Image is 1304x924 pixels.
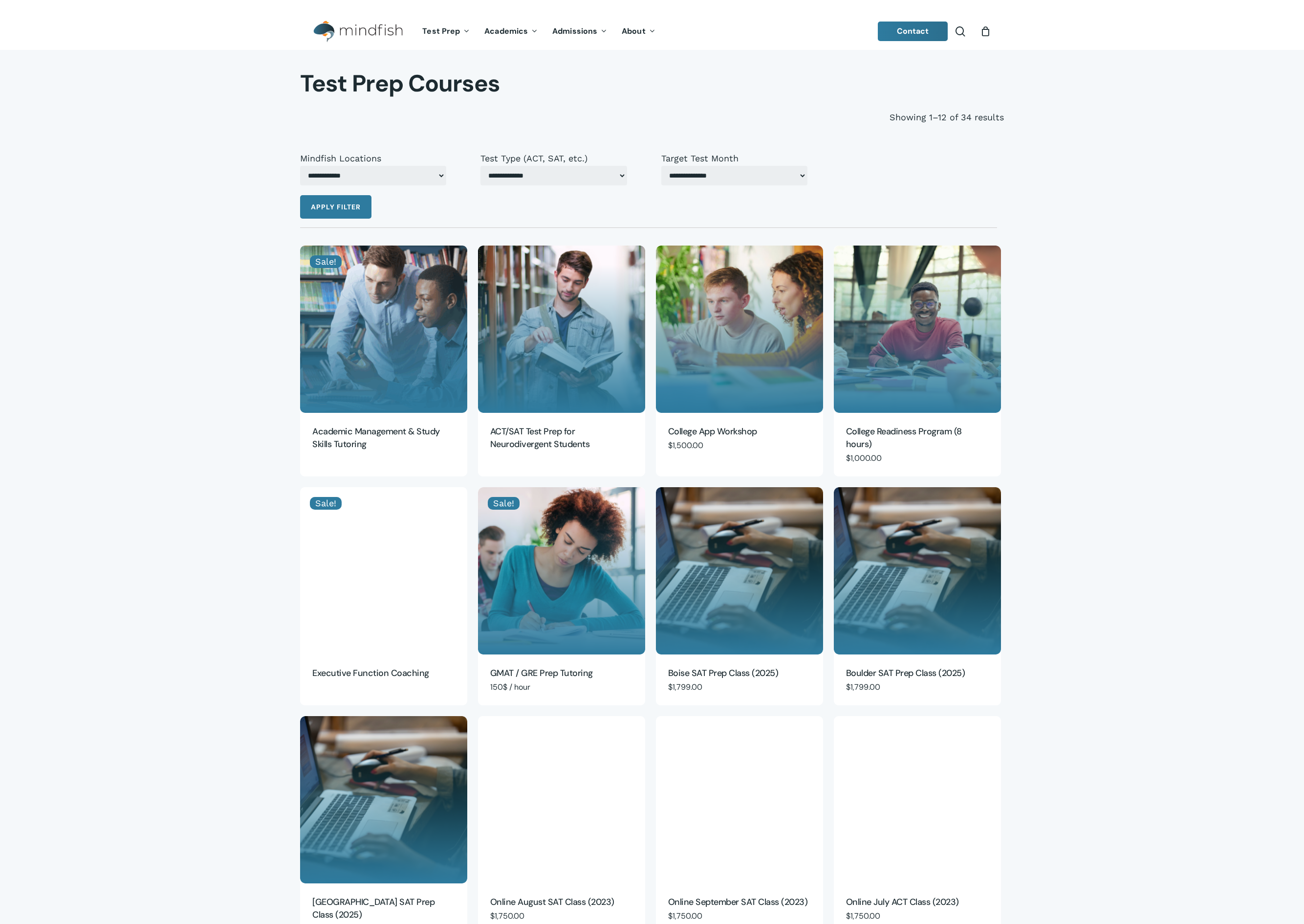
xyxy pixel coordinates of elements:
[846,911,880,921] bdi: 1,750.00
[668,911,702,921] bdi: 1,750.00
[478,487,645,654] img: GMAT GRE 1
[415,27,477,36] a: Test Prep
[490,667,633,680] a: GMAT / GRE Prep Tutoring
[300,487,467,654] a: Executive Function Coaching
[846,667,989,680] a: Boulder SAT Prep Class (2025)
[656,246,823,413] img: College Essay Bootcamp
[480,154,627,163] label: Test Type (ACT, SAT, etc.)
[668,440,703,451] bdi: 1,500.00
[300,246,467,413] a: Academic Management & Study Skills Tutoring
[656,716,823,883] a: Online September SAT Class (2023)
[668,682,702,692] bdi: 1,799.00
[490,682,530,692] span: 150$ / hour
[478,716,645,883] a: Online August SAT Class (2023)
[477,27,545,36] a: Academics
[478,487,645,654] a: GMAT / GRE Prep Tutoring
[846,425,989,451] a: College Readiness Program (8 hours)
[846,682,880,692] bdi: 1,799.00
[300,154,446,163] label: Mindfish Locations
[890,108,1004,127] p: Showing 1–12 of 34 results
[668,425,811,439] a: College App Workshop
[668,911,673,921] span: $
[846,453,882,463] bdi: 1,000.00
[661,154,807,163] label: Target Test Month
[415,13,662,50] nav: Main Menu
[490,896,633,909] a: Online August SAT Class (2023)
[656,487,823,654] img: Online SAT Prep 14
[834,246,1001,413] img: College Readiness
[300,69,1004,98] h1: Test Prep Courses
[846,896,989,909] a: Online July ACT Class (2023)
[846,453,850,463] span: $
[834,487,1001,654] img: Online SAT Prep 14
[668,667,811,680] a: Boise SAT Prep Class (2025)
[300,716,467,883] a: Denver Tech Center SAT Prep Class (2025)
[312,896,455,922] a: [GEOGRAPHIC_DATA] SAT Prep Class (2025)
[878,22,948,41] a: Contact
[484,26,528,36] span: Academics
[897,26,929,36] span: Contact
[490,911,524,921] bdi: 1,750.00
[834,487,1001,654] a: Boulder SAT Prep Class (2025)
[846,911,850,921] span: $
[834,716,1001,883] a: Online July ACT Class (2023)
[834,246,1001,413] a: College Readiness Program (8 hours)
[668,896,811,909] a: Online September SAT Class (2023)
[312,667,455,680] a: Executive Function Coaching
[545,27,614,36] a: Admissions
[622,26,646,36] span: About
[656,487,823,654] a: Boise SAT Prep Class (2025)
[980,26,991,37] a: Cart
[656,246,823,413] a: College App Workshop
[668,440,673,451] span: $
[478,246,645,413] img: Neurodivergent
[614,27,663,36] a: About
[488,497,520,510] span: Sale!
[312,425,455,451] a: Academic Management & Study Skills Tutoring
[552,26,597,36] span: Admissions
[310,255,342,268] span: Sale!
[490,911,495,921] span: $
[300,246,467,413] img: Teacher working with male teenage pupil at computer
[300,195,371,219] button: Apply filter
[668,682,673,692] span: $
[478,246,645,413] a: ACT/SAT Test Prep for Neurodivergent Students
[490,425,633,451] a: ACT/SAT Test Prep for Neurodivergent Students
[300,13,1004,50] header: Main Menu
[300,716,467,883] img: Online SAT Prep 14
[422,26,460,36] span: Test Prep
[310,497,342,510] span: Sale!
[846,682,850,692] span: $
